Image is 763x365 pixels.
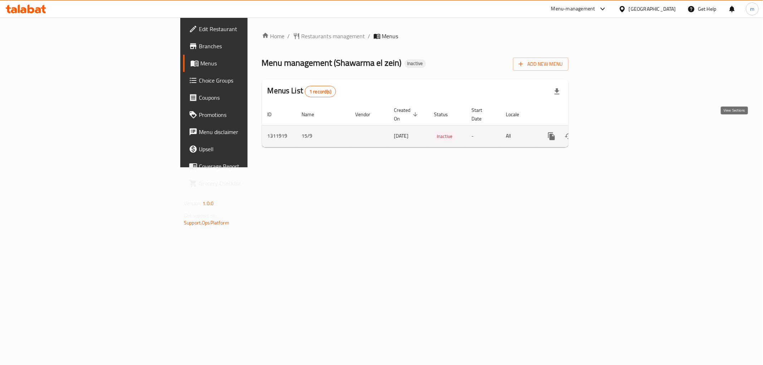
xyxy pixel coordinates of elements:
[305,88,336,95] span: 1 record(s)
[629,5,676,13] div: [GEOGRAPHIC_DATA]
[382,32,398,40] span: Menus
[394,131,409,140] span: [DATE]
[199,128,302,136] span: Menu disclaimer
[184,199,201,208] span: Version:
[302,110,324,119] span: Name
[296,125,350,147] td: 15/9
[537,104,617,125] th: Actions
[434,132,456,140] span: Inactive
[183,106,308,123] a: Promotions
[513,58,568,71] button: Add New Menu
[368,32,371,40] li: /
[466,125,500,147] td: -
[405,59,426,68] div: Inactive
[183,158,308,175] a: Coverage Report
[543,128,560,145] button: more
[262,32,568,40] nav: breadcrumb
[199,162,302,171] span: Coverage Report
[405,60,426,66] span: Inactive
[262,55,402,71] span: Menu management ( Shawarma el zein )
[184,211,217,220] span: Get support on:
[202,199,214,208] span: 1.0.0
[519,60,563,69] span: Add New Menu
[199,93,302,102] span: Coupons
[199,145,302,153] span: Upsell
[548,83,566,100] div: Export file
[356,110,380,119] span: Vendor
[183,55,308,72] a: Menus
[183,175,308,192] a: Grocery Checklist
[199,76,302,85] span: Choice Groups
[183,20,308,38] a: Edit Restaurant
[750,5,754,13] span: m
[551,5,595,13] div: Menu-management
[500,125,537,147] td: All
[560,128,577,145] button: Change Status
[434,110,458,119] span: Status
[293,32,365,40] a: Restaurants management
[183,89,308,106] a: Coupons
[183,140,308,158] a: Upsell
[199,25,302,33] span: Edit Restaurant
[268,85,336,97] h2: Menus List
[199,179,302,188] span: Grocery Checklist
[199,42,302,50] span: Branches
[472,106,492,123] span: Start Date
[268,110,281,119] span: ID
[184,218,229,227] a: Support.OpsPlatform
[200,59,302,68] span: Menus
[302,32,365,40] span: Restaurants management
[394,106,420,123] span: Created On
[199,110,302,119] span: Promotions
[183,38,308,55] a: Branches
[305,86,336,97] div: Total records count
[183,123,308,140] a: Menu disclaimer
[506,110,529,119] span: Locale
[262,104,617,147] table: enhanced table
[183,72,308,89] a: Choice Groups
